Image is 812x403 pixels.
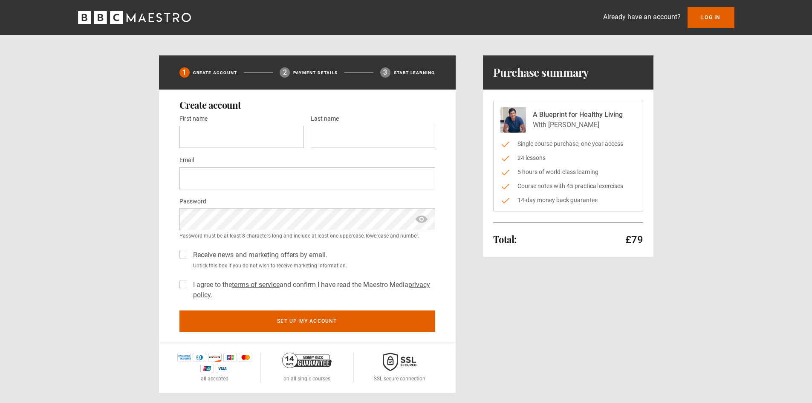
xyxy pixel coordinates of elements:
img: mastercard [239,353,252,362]
img: 14-day-money-back-guarantee-42d24aedb5115c0ff13b.png [282,353,332,368]
p: on all single courses [283,375,330,383]
p: SSL secure connection [374,375,425,383]
img: jcb [223,353,237,362]
p: Create Account [193,70,237,76]
small: Untick this box if you do not wish to receive marketing information. [190,262,435,270]
small: Password must be at least 8 characters long and include at least one uppercase, lowercase and num... [179,232,435,240]
li: Course notes with 45 practical exercises [500,182,636,191]
a: Log In [688,7,734,28]
img: discover [208,353,222,362]
div: 3 [380,67,390,78]
img: visa [216,364,229,373]
button: Set up my account [179,310,435,332]
h2: Total: [493,234,517,244]
li: 14-day money back guarantee [500,196,636,205]
img: diners [193,353,206,362]
p: Payment details [293,70,338,76]
img: amex [177,353,191,362]
label: First name [179,114,208,124]
img: unionpay [200,364,214,373]
p: £79 [625,233,643,246]
label: I agree to the and confirm I have read the Maestro Media . [190,280,435,300]
label: Email [179,155,194,165]
a: terms of service [232,281,280,289]
li: 5 hours of world-class learning [500,168,636,177]
p: With [PERSON_NAME] [533,120,623,130]
h1: Purchase summary [493,66,589,79]
p: A Blueprint for Healthy Living [533,110,623,120]
h2: Create account [179,100,435,110]
label: Receive news and marketing offers by email. [190,250,327,260]
label: Password [179,197,206,207]
svg: BBC Maestro [78,11,191,24]
p: all accepted [201,375,228,383]
li: Single course purchase, one year access [500,139,636,148]
span: show password [415,208,428,230]
p: Already have an account? [603,12,681,22]
div: 1 [179,67,190,78]
label: Last name [311,114,339,124]
div: 2 [280,67,290,78]
p: Start learning [394,70,435,76]
li: 24 lessons [500,154,636,162]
